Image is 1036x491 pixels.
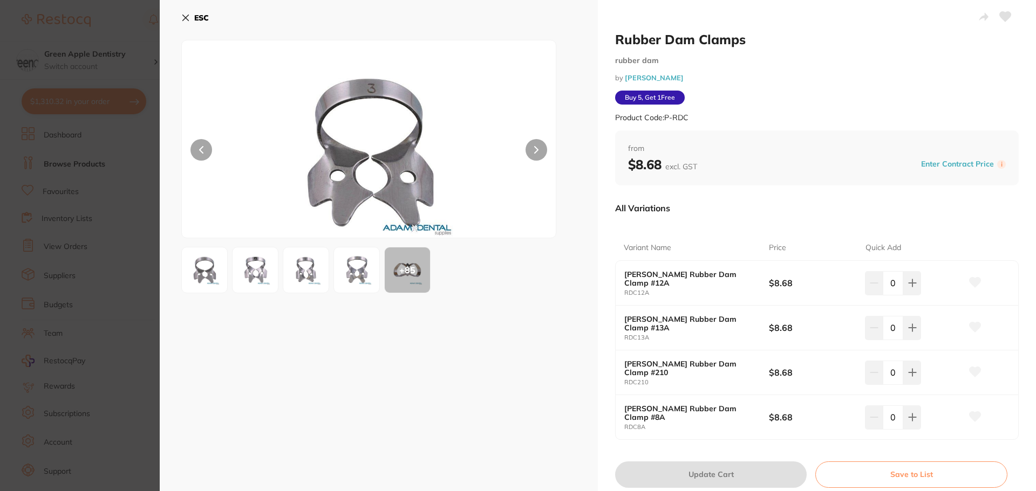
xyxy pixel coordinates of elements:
span: from [628,143,1006,154]
img: LmpwZw [337,251,376,289]
p: All Variations [615,203,670,213]
p: Variant Name [624,243,671,253]
small: RDC13A [624,334,769,341]
small: by [615,74,1019,82]
small: RDC8A [624,424,769,431]
img: LmpwZw [236,251,275,289]
small: RDC12A [624,289,769,296]
b: [PERSON_NAME] Rubber Dam Clamp #12A [624,270,754,287]
a: [PERSON_NAME] [625,73,684,82]
b: [PERSON_NAME] Rubber Dam Clamp #210 [624,359,754,377]
b: [PERSON_NAME] Rubber Dam Clamp #13A [624,315,754,332]
label: i [997,160,1006,169]
b: ESC [194,13,209,23]
b: $8.68 [769,411,856,423]
b: $8.68 [769,322,856,334]
img: LmpwZw [185,251,224,289]
small: Product Code: P-RDC [615,113,689,122]
button: +85 [384,247,431,293]
img: LmpwZw [257,67,481,238]
h2: Rubber Dam Clamps [615,31,1019,47]
b: [PERSON_NAME] Rubber Dam Clamp #8A [624,404,754,421]
b: $8.68 [769,277,856,289]
small: rubber dam [615,56,1019,65]
button: Update Cart [615,461,807,487]
p: Price [769,243,786,253]
span: Buy 5, Get 1 Free [615,91,685,105]
button: ESC [181,9,209,27]
button: Enter Contract Price [918,159,997,169]
small: RDC210 [624,379,769,386]
span: excl. GST [665,162,697,171]
p: Quick Add [865,243,901,253]
b: $8.68 [628,156,697,172]
div: + 85 [385,247,430,293]
img: LmpwZw [287,251,325,289]
b: $8.68 [769,366,856,378]
button: Save to List [815,461,1007,487]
